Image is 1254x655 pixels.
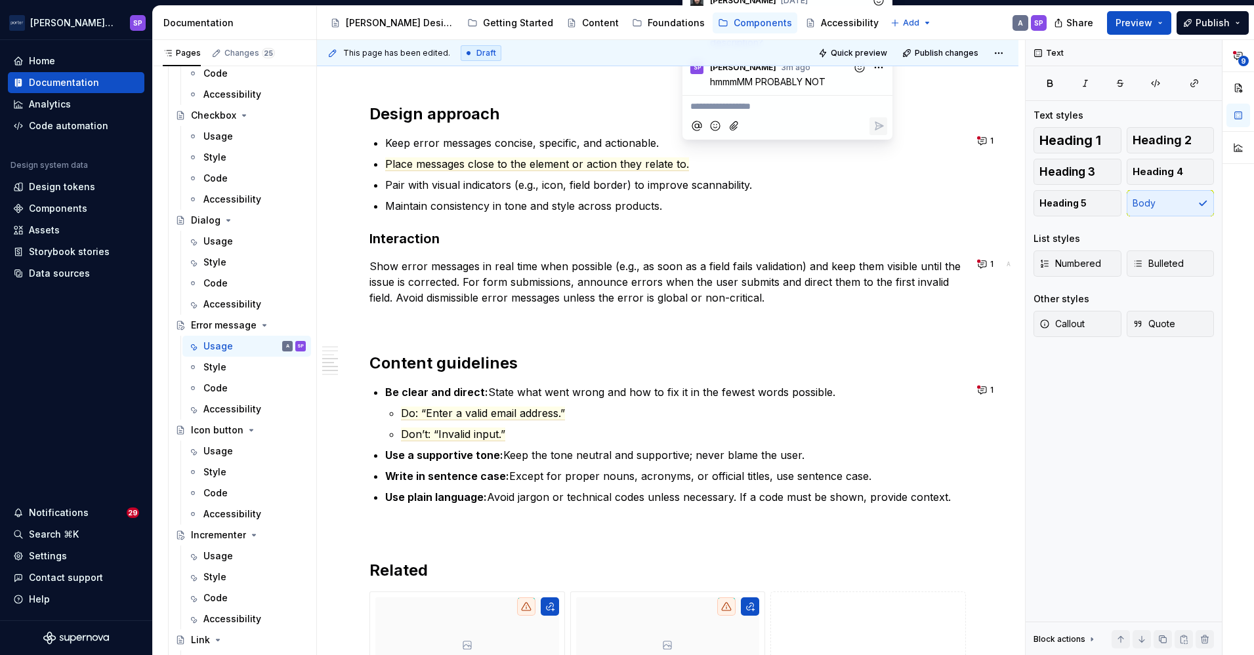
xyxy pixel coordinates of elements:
div: Components [29,202,87,215]
div: SP [297,340,304,353]
div: Accessibility [203,612,261,625]
div: SP [694,62,701,73]
div: Style [203,466,226,479]
div: Accessibility [203,507,261,521]
div: Accessibility [203,298,261,311]
button: Help [8,589,144,610]
svg: Supernova Logo [43,631,109,645]
a: Checkbox [170,105,311,126]
a: Accessibility [800,12,884,33]
div: Analytics [29,98,71,111]
div: Style [203,570,226,584]
a: Assets [8,220,144,241]
span: Do: “Enter a valid email address.” [401,407,565,420]
a: Code [182,168,311,189]
a: Code [182,378,311,399]
h2: Design approach [369,104,966,125]
div: Home [29,54,55,68]
div: Text styles [1034,109,1083,122]
div: A [286,340,289,353]
span: 29 [127,507,139,518]
div: [PERSON_NAME] Design [346,16,454,30]
div: Code automation [29,119,108,132]
div: Changes [224,48,275,58]
a: Icon button [170,420,311,441]
p: Keep error messages concise, specific, and actionable. [385,135,966,151]
div: Foundations [648,16,705,30]
div: Design tokens [29,180,95,193]
div: Code [203,67,228,80]
p: Pair with visual indicators (e.g., icon, field border) to improve scannability. [385,177,966,193]
div: Getting Started [483,16,553,30]
p: Show error messages in real time when possible (e.g., as soon as a field fails validation) and ke... [369,258,966,306]
div: Style [203,256,226,269]
button: Mention someone [688,117,705,135]
span: Heading 2 [1133,134,1192,147]
a: Analytics [8,94,144,115]
a: Data sources [8,263,144,284]
p: State what went wrong and how to fix it in the fewest words possible. [385,384,966,400]
button: Heading 5 [1034,190,1121,216]
div: Accessibility [203,403,261,416]
button: Preview [1107,11,1171,35]
div: [PERSON_NAME] Airlines [30,16,114,30]
a: Error message [170,315,311,336]
h2: Related [369,560,966,581]
a: Code [182,273,311,294]
button: Add emoji [707,117,724,135]
div: Page tree [325,10,884,36]
span: 9 [1238,56,1249,66]
button: Numbered [1034,250,1121,277]
a: Components [8,198,144,219]
p: Keep the tone neutral and supportive; never blame the user. [385,447,966,463]
div: Code [203,486,228,500]
div: Code [203,172,228,185]
p: Maintain consistency in tone and style across products. [385,198,966,214]
span: 1 [990,385,993,395]
div: Components [734,16,792,30]
a: Accessibility [182,84,311,105]
div: Storybook stories [29,245,110,258]
button: 1 [974,255,999,273]
button: Quote [1127,311,1215,337]
span: 25 [262,48,275,58]
a: Link [170,629,311,650]
div: Composer editor [688,96,887,113]
a: Accessibility [182,189,311,210]
div: SP [1034,18,1043,28]
p: Avoid jargon or technical codes unless necessary. If a code must be shown, provide context. [385,489,966,505]
a: Design tokens [8,176,144,197]
a: [PERSON_NAME] Design [325,12,459,33]
div: Icon button [191,424,243,437]
button: Heading 2 [1127,127,1215,153]
span: 1 [990,136,993,146]
button: Attach files [726,117,743,135]
span: hmmmMM PROBABLY NOT [710,76,826,87]
div: Block actions [1034,630,1097,648]
div: Notifications [29,506,89,519]
h2: Content guidelines [369,353,966,374]
div: Data sources [29,267,90,280]
div: Search ⌘K [29,528,79,541]
div: Checkbox [191,109,236,122]
div: Settings [29,549,67,563]
a: UsageASP [182,336,311,357]
a: Foundations [627,12,710,33]
div: Usage [203,235,233,248]
a: Content [561,12,624,33]
div: Accessibility [203,193,261,206]
a: Code automation [8,115,144,136]
div: A [1007,259,1011,269]
a: Storybook stories [8,241,144,262]
button: Add [887,14,936,32]
h3: Interaction [369,229,966,248]
button: Callout [1034,311,1121,337]
button: Bulleted [1127,250,1215,277]
a: Accessibility [182,608,311,629]
span: Publish [1196,16,1230,30]
button: Add reaction [850,58,868,76]
a: Usage [182,441,311,462]
div: Block actions [1034,634,1085,645]
div: Pages [163,48,201,58]
button: Heading 3 [1034,159,1121,185]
